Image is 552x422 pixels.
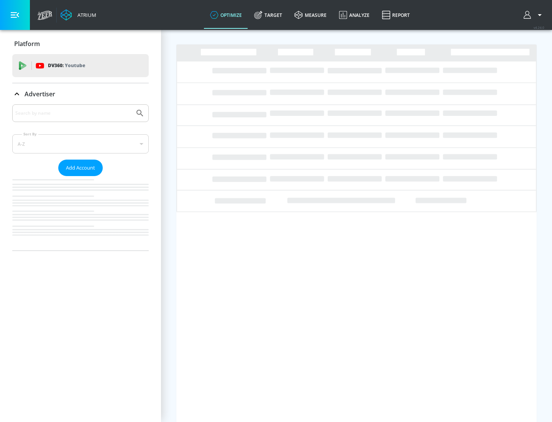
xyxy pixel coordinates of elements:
nav: list of Advertiser [12,176,149,251]
div: DV360: Youtube [12,54,149,77]
a: Analyze [333,1,376,29]
span: v 4.24.0 [534,25,544,30]
p: Advertiser [25,90,55,98]
a: Report [376,1,416,29]
p: DV360: [48,61,85,70]
p: Platform [14,40,40,48]
a: measure [288,1,333,29]
span: Add Account [66,163,95,172]
div: Advertiser [12,104,149,251]
input: Search by name [15,108,131,118]
div: Atrium [74,12,96,18]
div: Platform [12,33,149,54]
a: Atrium [61,9,96,21]
p: Youtube [65,61,85,69]
button: Add Account [58,160,103,176]
label: Sort By [22,132,38,137]
div: Advertiser [12,83,149,105]
div: A-Z [12,134,149,153]
a: Target [248,1,288,29]
a: optimize [204,1,248,29]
